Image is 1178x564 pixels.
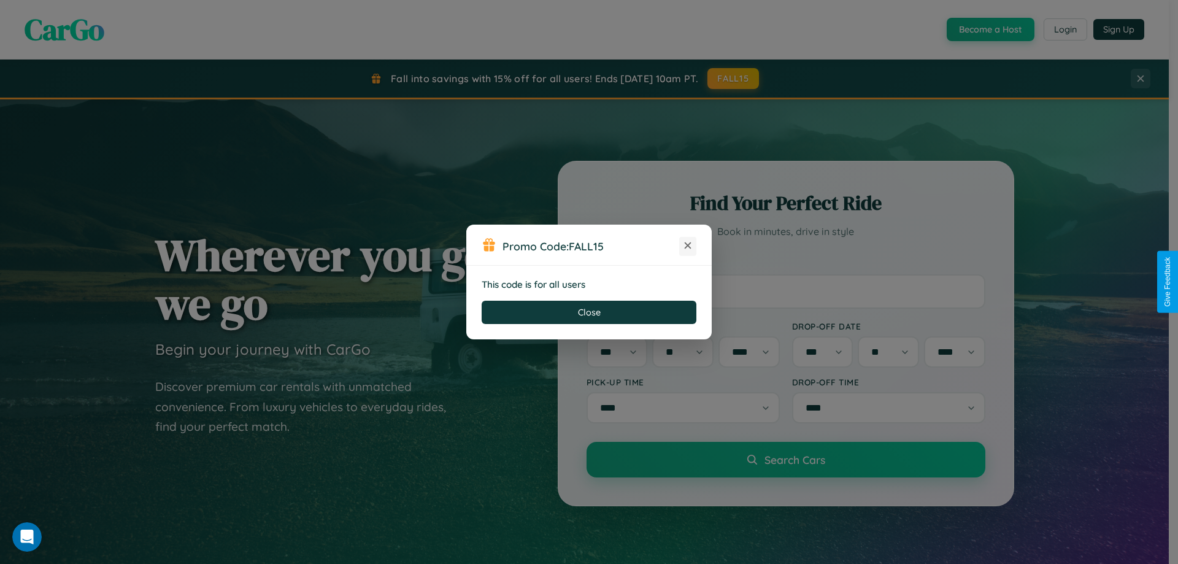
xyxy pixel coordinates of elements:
button: Close [482,301,696,324]
iframe: Intercom live chat [12,522,42,552]
b: FALL15 [569,239,604,253]
strong: This code is for all users [482,279,585,290]
h3: Promo Code: [502,239,679,253]
div: Give Feedback [1163,257,1172,307]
